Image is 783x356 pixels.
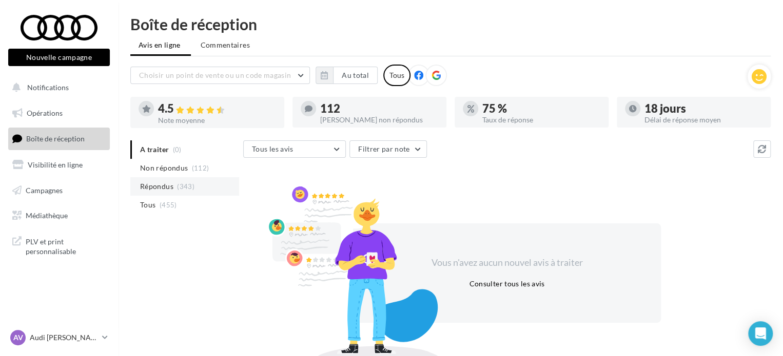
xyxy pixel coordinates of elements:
button: Au total [333,67,378,84]
button: Notifications [6,77,108,98]
button: Filtrer par note [349,140,427,158]
div: Note moyenne [158,117,276,124]
div: Boîte de réception [130,16,771,32]
div: Vous n'avez aucun nouvel avis à traiter [419,256,595,269]
button: Au total [316,67,378,84]
div: 112 [320,103,438,114]
span: Visibilité en ligne [28,160,83,169]
a: Opérations [6,102,112,124]
span: Tous [140,200,155,210]
span: Répondus [140,181,173,192]
span: (343) [177,182,194,191]
div: 18 jours [644,103,762,114]
button: Consulter tous les avis [465,278,549,290]
button: Tous les avis [243,140,346,158]
div: Open Intercom Messenger [748,321,773,346]
div: Taux de réponse [482,116,600,123]
span: Campagnes [26,185,63,194]
span: Notifications [27,83,69,92]
button: Choisir un point de vente ou un code magasin [130,67,310,84]
span: Choisir un point de vente ou un code magasin [139,71,291,79]
a: AV Audi [PERSON_NAME] [8,328,110,347]
button: Nouvelle campagne [8,49,110,66]
span: Opérations [27,109,63,117]
div: Délai de réponse moyen [644,116,762,123]
span: (112) [192,164,209,172]
div: [PERSON_NAME] non répondus [320,116,438,123]
span: Tous les avis [252,144,293,153]
div: Tous [383,65,410,86]
div: 4.5 [158,103,276,115]
div: 75 % [482,103,600,114]
a: Campagnes [6,180,112,201]
span: PLV et print personnalisable [26,235,106,257]
span: Commentaires [201,40,250,50]
span: Non répondus [140,163,188,173]
a: Médiathèque [6,205,112,226]
span: Boîte de réception [26,134,85,143]
a: PLV et print personnalisable [6,231,112,261]
a: Visibilité en ligne [6,154,112,176]
p: Audi [PERSON_NAME] [30,332,98,343]
span: AV [13,332,23,343]
a: Boîte de réception [6,128,112,150]
span: (455) [160,201,177,209]
span: Médiathèque [26,211,68,220]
